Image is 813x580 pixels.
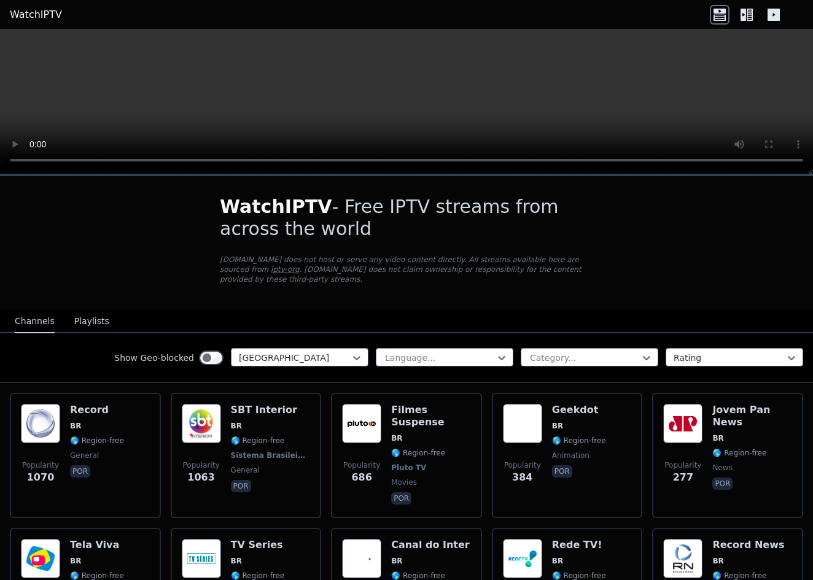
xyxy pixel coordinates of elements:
h6: Record [70,404,124,416]
h6: SBT Interior [231,404,311,416]
img: Tela Viva [21,539,60,578]
img: Canal do Inter [342,539,381,578]
h6: Rede TV! [552,539,606,551]
button: Channels [15,310,55,333]
h6: Canal do Inter [391,539,470,551]
button: Playlists [74,310,109,333]
h6: Geekdot [552,404,606,416]
span: BR [70,421,81,431]
p: por [70,465,90,478]
p: por [552,465,572,478]
span: BR [391,433,402,443]
span: BR [231,556,242,566]
h6: Filmes Suspense [391,404,471,428]
p: por [231,480,251,492]
h6: Tela Viva [70,539,150,551]
span: 🌎 Region-free [712,448,766,458]
img: Geekdot [503,404,542,443]
span: animation [552,450,589,460]
span: 🌎 Region-free [231,436,285,446]
span: Sistema Brasileiro de Televisão [231,450,308,460]
span: WatchIPTV [220,196,332,217]
span: 1070 [27,470,55,485]
a: WatchIPTV [10,7,62,22]
p: por [391,492,411,505]
span: Popularity [22,460,59,470]
span: BR [712,556,723,566]
h6: Record News [712,539,784,551]
span: 277 [673,470,693,485]
span: movies [391,478,417,487]
span: BR [712,433,723,443]
span: BR [552,421,563,431]
span: 🌎 Region-free [391,448,445,458]
span: Popularity [343,460,380,470]
span: Popularity [664,460,701,470]
span: BR [231,421,242,431]
span: 🌎 Region-free [70,436,124,446]
h1: - Free IPTV streams from across the world [220,196,593,240]
span: Pluto TV [391,463,426,473]
a: iptv-org [271,265,300,274]
span: 384 [512,470,532,485]
img: Rede TV! [503,539,542,578]
p: [DOMAIN_NAME] does not host or serve any video content directly. All streams available here are s... [220,255,593,284]
span: BR [70,556,81,566]
h6: TV Series [231,539,285,551]
span: Popularity [504,460,541,470]
span: BR [391,556,402,566]
span: general [231,465,260,475]
img: SBT Interior [182,404,221,443]
img: Filmes Suspense [342,404,381,443]
span: general [70,450,99,460]
span: Popularity [183,460,220,470]
img: TV Series [182,539,221,578]
label: Show Geo-blocked [114,352,194,364]
img: Record News [663,539,702,578]
span: 🌎 Region-free [552,436,606,446]
img: Record [21,404,60,443]
h6: Jovem Pan News [712,404,792,428]
span: 1063 [187,470,215,485]
span: 686 [351,470,371,485]
span: news [712,463,732,473]
span: BR [552,556,563,566]
img: Jovem Pan News [663,404,702,443]
p: por [712,478,733,490]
